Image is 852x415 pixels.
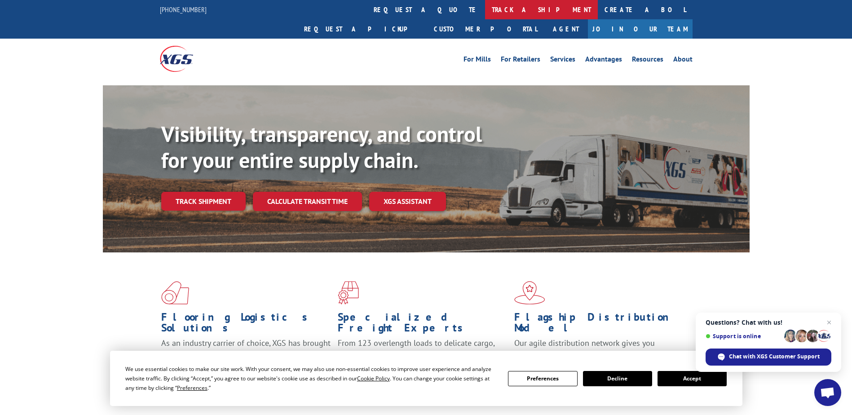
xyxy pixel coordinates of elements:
button: Accept [658,371,727,386]
div: Cookie Consent Prompt [110,351,742,406]
a: Advantages [585,56,622,66]
p: From 123 overlength loads to delicate cargo, our experienced staff knows the best way to move you... [338,338,508,378]
span: Cookie Policy [357,375,390,382]
span: Questions? Chat with us! [706,319,831,326]
div: Open chat [814,379,841,406]
a: Resources [632,56,663,66]
img: xgs-icon-focused-on-flooring-red [338,281,359,305]
span: Chat with XGS Customer Support [729,353,820,361]
a: Join Our Team [588,19,693,39]
a: Customer Portal [427,19,544,39]
button: Preferences [508,371,577,386]
span: Close chat [824,317,834,328]
h1: Flagship Distribution Model [514,312,684,338]
span: Preferences [177,384,207,392]
img: xgs-icon-total-supply-chain-intelligence-red [161,281,189,305]
h1: Specialized Freight Experts [338,312,508,338]
a: Track shipment [161,192,246,211]
button: Decline [583,371,652,386]
a: Agent [544,19,588,39]
span: Our agile distribution network gives you nationwide inventory management on demand. [514,338,680,359]
a: [PHONE_NUMBER] [160,5,207,14]
a: Calculate transit time [253,192,362,211]
span: As an industry carrier of choice, XGS has brought innovation and dedication to flooring logistics... [161,338,331,370]
a: About [673,56,693,66]
h1: Flooring Logistics Solutions [161,312,331,338]
a: Request a pickup [297,19,427,39]
img: xgs-icon-flagship-distribution-model-red [514,281,545,305]
a: XGS ASSISTANT [369,192,446,211]
a: For Mills [464,56,491,66]
a: Services [550,56,575,66]
b: Visibility, transparency, and control for your entire supply chain. [161,120,482,174]
a: For Retailers [501,56,540,66]
span: Support is online [706,333,781,340]
div: Chat with XGS Customer Support [706,349,831,366]
div: We use essential cookies to make our site work. With your consent, we may also use non-essential ... [125,364,497,393]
